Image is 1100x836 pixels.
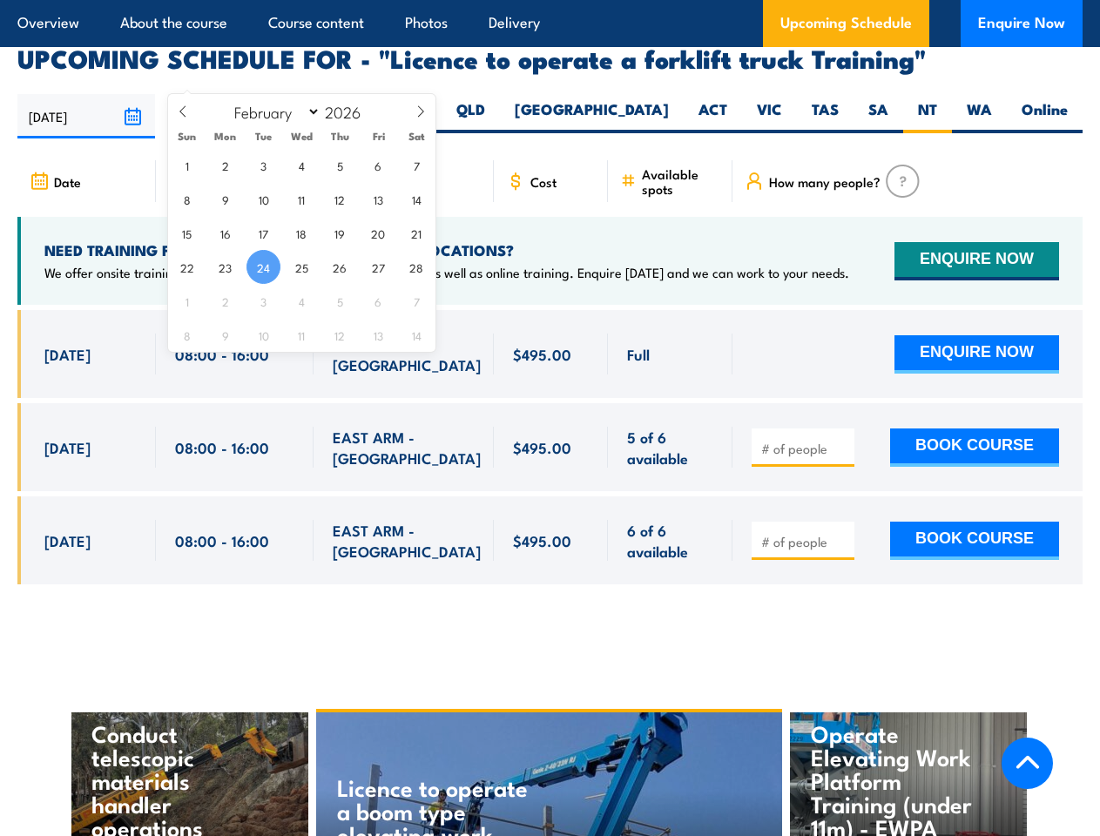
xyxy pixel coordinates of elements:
[513,437,571,457] span: $495.00
[684,99,742,133] label: ACT
[761,533,848,550] input: # of people
[398,131,436,142] span: Sat
[246,216,280,250] span: February 17, 2026
[769,174,881,189] span: How many people?
[246,284,280,318] span: March 3, 2026
[285,148,319,182] span: February 4, 2026
[170,148,204,182] span: February 1, 2026
[903,99,952,133] label: NT
[283,131,321,142] span: Wed
[854,99,903,133] label: SA
[175,344,269,364] span: 08:00 - 16:00
[44,264,849,281] p: We offer onsite training, training at our centres, multisite solutions as well as online training...
[400,182,434,216] span: February 14, 2026
[170,250,204,284] span: February 22, 2026
[361,318,395,352] span: March 13, 2026
[285,216,319,250] span: February 18, 2026
[54,174,81,189] span: Date
[170,182,204,216] span: February 8, 2026
[206,131,245,142] span: Mon
[890,522,1059,560] button: BOOK COURSE
[627,520,712,561] span: 6 of 6 available
[44,437,91,457] span: [DATE]
[323,284,357,318] span: March 5, 2026
[175,530,269,550] span: 08:00 - 16:00
[208,182,242,216] span: February 9, 2026
[323,216,357,250] span: February 19, 2026
[333,427,481,468] span: EAST ARM - [GEOGRAPHIC_DATA]
[442,99,500,133] label: QLD
[400,284,434,318] span: March 7, 2026
[323,148,357,182] span: February 5, 2026
[627,427,712,468] span: 5 of 6 available
[17,46,1083,69] h2: UPCOMING SCHEDULE FOR - "Licence to operate a forklift truck Training"
[44,344,91,364] span: [DATE]
[246,250,280,284] span: February 24, 2026
[642,166,720,196] span: Available spots
[360,131,398,142] span: Fri
[952,99,1007,133] label: WA
[168,131,206,142] span: Sun
[170,318,204,352] span: March 8, 2026
[246,148,280,182] span: February 3, 2026
[333,520,481,561] span: EAST ARM - [GEOGRAPHIC_DATA]
[17,94,155,138] input: From date
[170,284,204,318] span: March 1, 2026
[285,182,319,216] span: February 11, 2026
[323,250,357,284] span: February 26, 2026
[513,344,571,364] span: $495.00
[742,99,797,133] label: VIC
[44,530,91,550] span: [DATE]
[323,318,357,352] span: March 12, 2026
[285,318,319,352] span: March 11, 2026
[208,318,242,352] span: March 9, 2026
[208,250,242,284] span: February 23, 2026
[1007,99,1083,133] label: Online
[400,148,434,182] span: February 7, 2026
[175,437,269,457] span: 08:00 - 16:00
[208,284,242,318] span: March 2, 2026
[894,242,1059,280] button: ENQUIRE NOW
[321,131,360,142] span: Thu
[400,318,434,352] span: March 14, 2026
[361,182,395,216] span: February 13, 2026
[513,530,571,550] span: $495.00
[285,250,319,284] span: February 25, 2026
[44,240,849,260] h4: NEED TRAINING FOR LARGER GROUPS OR MULTIPLE LOCATIONS?
[890,428,1059,467] button: BOOK COURSE
[797,99,854,133] label: TAS
[321,101,378,122] input: Year
[170,216,204,250] span: February 15, 2026
[285,284,319,318] span: March 4, 2026
[246,182,280,216] span: February 10, 2026
[361,216,395,250] span: February 20, 2026
[245,131,283,142] span: Tue
[894,335,1059,374] button: ENQUIRE NOW
[333,334,481,374] span: EAST ARM - [GEOGRAPHIC_DATA]
[361,284,395,318] span: March 6, 2026
[500,99,684,133] label: [GEOGRAPHIC_DATA]
[361,148,395,182] span: February 6, 2026
[361,250,395,284] span: February 27, 2026
[400,216,434,250] span: February 21, 2026
[400,250,434,284] span: February 28, 2026
[246,318,280,352] span: March 10, 2026
[627,344,650,364] span: Full
[530,174,557,189] span: Cost
[208,216,242,250] span: February 16, 2026
[226,100,321,123] select: Month
[323,182,357,216] span: February 12, 2026
[208,148,242,182] span: February 2, 2026
[761,440,848,457] input: # of people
